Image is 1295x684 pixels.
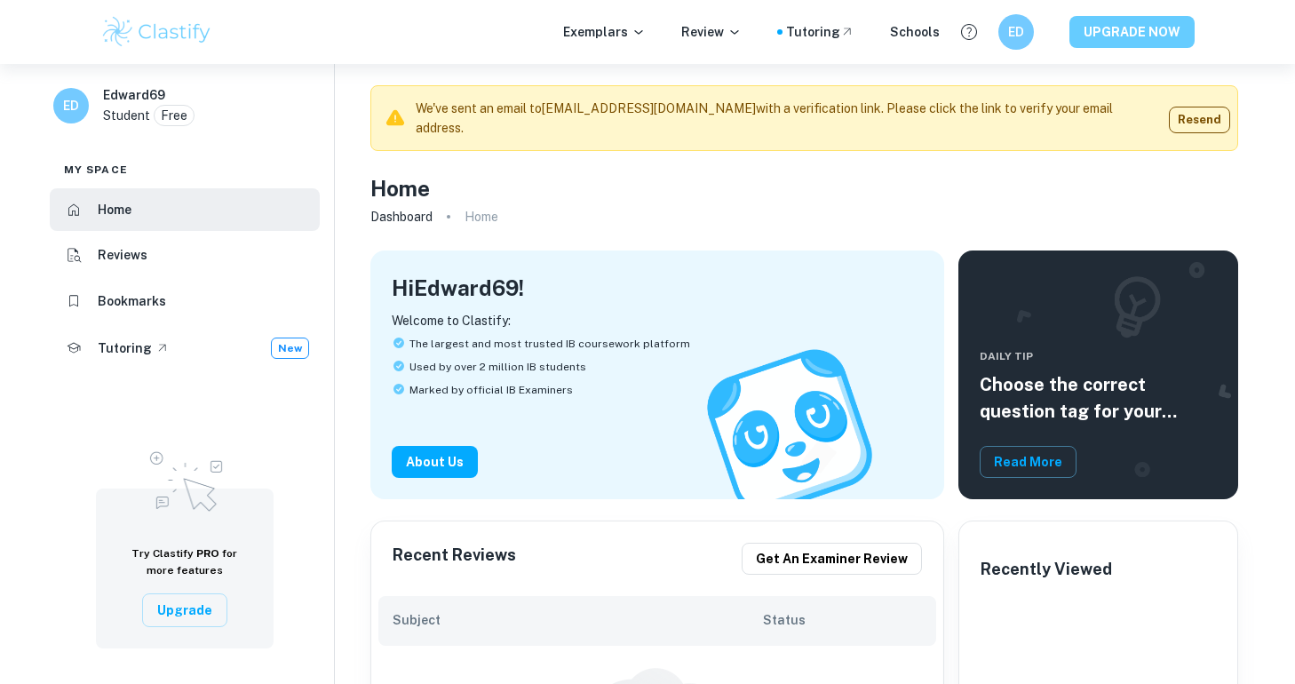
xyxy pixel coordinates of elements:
button: Read More [980,446,1077,478]
h5: Choose the correct question tag for your coursework [980,371,1217,425]
button: Get an examiner review [742,543,922,575]
h6: Recent Reviews [393,543,516,575]
a: Bookmarks [50,280,320,322]
button: ED [998,14,1034,50]
h6: Subject [393,610,763,630]
h6: Edward69 [103,85,165,105]
h6: Tutoring [98,338,152,358]
button: UPGRADE NOW [1069,16,1195,48]
span: New [272,340,308,356]
h6: Status [763,610,922,630]
button: Upgrade [142,593,227,627]
img: Clastify logo [100,14,213,50]
h6: Recently Viewed [981,557,1112,582]
p: Review [681,22,742,42]
h6: ED [1006,22,1027,42]
p: Welcome to Clastify: [392,311,923,330]
span: PRO [196,547,219,560]
p: Home [465,207,498,227]
p: Free [161,106,187,125]
span: My space [64,162,128,178]
a: Dashboard [370,204,433,229]
h4: Home [370,172,430,204]
a: Reviews [50,235,320,277]
h6: Bookmarks [98,291,166,311]
p: Student [103,106,150,125]
h6: Home [98,200,131,219]
a: Home [50,188,320,231]
button: Help and Feedback [954,17,984,47]
button: About Us [392,446,478,478]
span: Marked by official IB Examiners [409,382,573,398]
p: Exemplars [563,22,646,42]
a: Schools [890,22,940,42]
span: Used by over 2 million IB students [409,359,586,375]
a: TutoringNew [50,326,320,370]
p: We've sent an email to [EMAIL_ADDRESS][DOMAIN_NAME] with a verification link. Please click the li... [416,99,1156,138]
a: Tutoring [786,22,854,42]
button: Resend [1169,107,1230,133]
h6: ED [61,96,82,115]
h4: Hi Edward69 ! [392,272,524,304]
img: Upgrade to Pro [140,441,229,517]
h6: Try Clastify for more features [117,545,252,579]
span: The largest and most trusted IB coursework platform [409,336,690,352]
span: Daily Tip [980,348,1217,364]
h6: Reviews [98,245,147,265]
